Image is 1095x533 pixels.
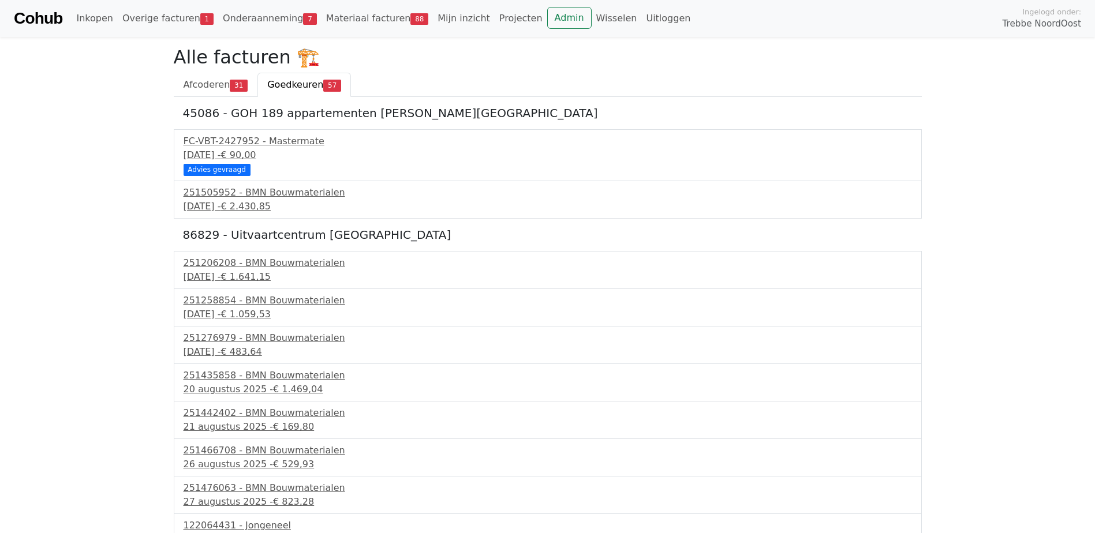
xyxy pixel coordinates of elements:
[218,7,322,30] a: Onderaanneming7
[273,459,314,470] span: € 529,93
[273,496,314,507] span: € 823,28
[184,294,912,307] div: 251258854 - BMN Bouwmaterialen
[495,7,547,30] a: Projecten
[221,309,271,320] span: € 1.059,53
[410,13,428,25] span: 88
[184,294,912,321] a: 251258854 - BMN Bouwmaterialen[DATE] -€ 1.059,53
[221,346,261,357] span: € 483,64
[1022,6,1081,17] span: Ingelogd onder:
[14,5,62,32] a: Cohub
[184,369,912,396] a: 251435858 - BMN Bouwmaterialen20 augustus 2025 -€ 1.469,04
[184,148,912,162] div: [DATE] -
[200,13,214,25] span: 1
[184,307,912,321] div: [DATE] -
[184,420,912,434] div: 21 augustus 2025 -
[183,106,913,120] h5: 45086 - GOH 189 appartementen [PERSON_NAME][GEOGRAPHIC_DATA]
[230,80,248,91] span: 31
[184,134,912,174] a: FC-VBT-2427952 - Mastermate[DATE] -€ 90,00 Advies gevraagd
[547,7,592,29] a: Admin
[174,46,922,68] h2: Alle facturen 🏗️
[221,271,271,282] span: € 1.641,15
[641,7,695,30] a: Uitloggen
[184,256,912,284] a: 251206208 - BMN Bouwmaterialen[DATE] -€ 1.641,15
[273,384,323,395] span: € 1.469,04
[184,406,912,420] div: 251442402 - BMN Bouwmaterialen
[184,481,912,509] a: 251476063 - BMN Bouwmaterialen27 augustus 2025 -€ 823,28
[433,7,495,30] a: Mijn inzicht
[183,228,913,242] h5: 86829 - Uitvaartcentrum [GEOGRAPHIC_DATA]
[184,164,251,175] div: Advies gevraagd
[322,7,433,30] a: Materiaal facturen88
[184,200,912,213] div: [DATE] -
[257,73,351,97] a: Goedkeuren57
[174,73,258,97] a: Afcoderen31
[118,7,218,30] a: Overige facturen1
[184,406,912,434] a: 251442402 - BMN Bouwmaterialen21 augustus 2025 -€ 169,80
[184,331,912,359] a: 251276979 - BMN Bouwmaterialen[DATE] -€ 483,64
[184,444,912,471] a: 251466708 - BMN Bouwmaterialen26 augustus 2025 -€ 529,93
[184,345,912,359] div: [DATE] -
[184,256,912,270] div: 251206208 - BMN Bouwmaterialen
[184,519,912,532] div: 122064431 - Jongeneel
[221,149,256,160] span: € 90,00
[184,134,912,148] div: FC-VBT-2427952 - Mastermate
[184,444,912,457] div: 251466708 - BMN Bouwmaterialen
[303,13,316,25] span: 7
[221,201,271,212] span: € 2.430,85
[184,79,230,90] span: Afcoderen
[323,80,341,91] span: 57
[184,270,912,284] div: [DATE] -
[592,7,642,30] a: Wisselen
[184,331,912,345] div: 251276979 - BMN Bouwmaterialen
[184,495,912,509] div: 27 augustus 2025 -
[184,457,912,471] div: 26 augustus 2025 -
[184,481,912,495] div: 251476063 - BMN Bouwmaterialen
[184,186,912,213] a: 251505952 - BMN Bouwmaterialen[DATE] -€ 2.430,85
[273,421,314,432] span: € 169,80
[1003,17,1081,31] span: Trebbe NoordOost
[72,7,117,30] a: Inkopen
[184,369,912,382] div: 251435858 - BMN Bouwmaterialen
[267,79,323,90] span: Goedkeuren
[184,382,912,396] div: 20 augustus 2025 -
[184,186,912,200] div: 251505952 - BMN Bouwmaterialen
